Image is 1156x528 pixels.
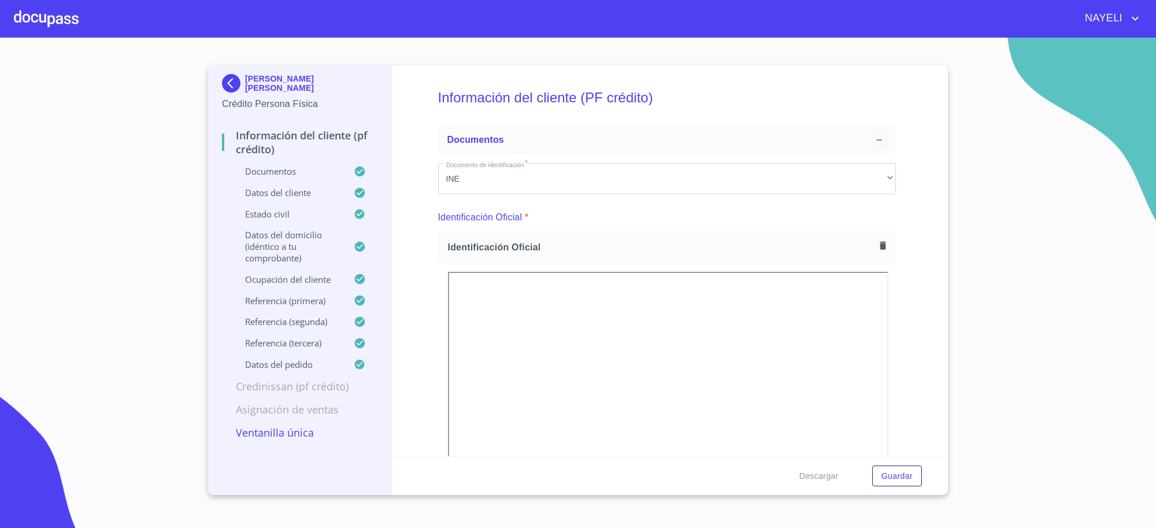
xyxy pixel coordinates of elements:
[222,74,245,93] img: Docupass spot blue
[222,295,354,307] p: Referencia (primera)
[222,74,377,97] div: [PERSON_NAME] [PERSON_NAME]
[222,97,377,111] p: Crédito Persona Física
[222,337,354,349] p: Referencia (tercera)
[872,466,922,487] button: Guardar
[222,165,354,177] p: Documentos
[222,359,354,370] p: Datos del pedido
[245,74,377,93] p: [PERSON_NAME] [PERSON_NAME]
[438,163,896,194] div: INE
[448,241,875,253] span: Identificación Oficial
[438,211,523,224] p: Identificación Oficial
[222,403,377,416] p: Asignación de Ventas
[222,187,354,198] p: Datos del cliente
[222,379,377,393] p: Credinissan (PF crédito)
[222,274,354,285] p: Ocupación del Cliente
[222,426,377,440] p: Ventanilla única
[447,135,504,145] span: Documentos
[881,469,913,483] span: Guardar
[1076,9,1142,28] button: account of current user
[795,466,843,487] button: Descargar
[438,74,896,121] h5: Información del cliente (PF crédito)
[1076,9,1128,28] span: NAYELI
[799,469,839,483] span: Descargar
[438,126,896,154] div: Documentos
[222,316,354,327] p: Referencia (segunda)
[222,128,377,156] p: Información del cliente (PF crédito)
[222,229,354,264] p: Datos del domicilio (idéntico a tu comprobante)
[222,208,354,220] p: Estado Civil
